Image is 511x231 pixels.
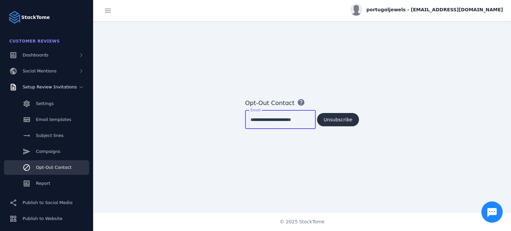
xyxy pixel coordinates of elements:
[36,149,60,154] span: Campaigns
[350,4,362,16] img: profile.jpg
[8,11,21,24] img: Logo image
[36,117,71,122] span: Email templates
[23,53,49,58] span: Dashboards
[23,200,73,205] span: Publish to Social Media
[36,133,64,138] span: Subject lines
[36,165,72,170] span: Opt-Out Contact
[23,68,57,73] span: Social Mentions
[4,195,89,210] a: Publish to Social Media
[245,98,294,107] div: Opt-Out Contact
[4,160,89,175] a: Opt-Out Contact
[280,218,325,225] span: © 2025 StackTome
[324,117,352,122] span: Unsubscribe
[4,144,89,159] a: Campaigns
[36,101,54,106] span: Settings
[317,113,359,126] button: Unsubscribe
[4,96,89,111] a: Settings
[350,4,503,16] button: portugaljewels - [EMAIL_ADDRESS][DOMAIN_NAME]
[251,108,260,112] mat-label: Email
[9,39,60,44] span: Customer Reviews
[4,211,89,226] a: Publish to Website
[4,128,89,143] a: Subject lines
[21,14,50,21] strong: StackTome
[23,216,62,221] span: Publish to Website
[4,176,89,191] a: Report
[297,98,305,106] mat-icon: help
[23,84,77,89] span: Setup Review Invitations
[36,181,50,186] span: Report
[366,6,503,13] span: portugaljewels - [EMAIL_ADDRESS][DOMAIN_NAME]
[4,112,89,127] a: Email templates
